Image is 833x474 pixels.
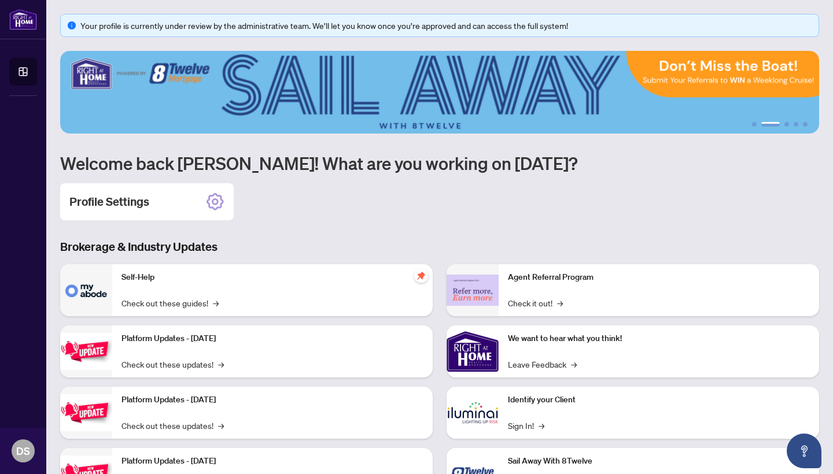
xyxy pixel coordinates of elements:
img: Slide 1 [60,51,819,134]
button: 4 [794,122,798,127]
button: 3 [784,122,789,127]
a: Check out these updates!→ [121,419,224,432]
span: → [557,297,563,309]
p: Platform Updates - [DATE] [121,455,423,468]
p: Sail Away With 8Twelve [508,455,810,468]
button: 5 [803,122,808,127]
span: → [539,419,544,432]
p: We want to hear what you think! [508,332,810,345]
span: info-circle [68,21,76,29]
img: Identify your Client [447,387,499,439]
img: Platform Updates - July 21, 2025 [60,333,112,369]
img: Agent Referral Program [447,275,499,306]
img: We want to hear what you think! [447,325,499,377]
a: Check it out!→ [508,297,563,309]
a: Sign In!→ [508,419,544,432]
h1: Welcome back [PERSON_NAME]! What are you working on [DATE]? [60,152,819,174]
button: 1 [752,122,757,127]
img: logo [9,9,37,30]
span: → [218,358,224,371]
h3: Brokerage & Industry Updates [60,239,819,255]
button: Open asap [787,434,821,468]
div: Your profile is currently under review by the administrative team. We’ll let you know once you’re... [80,19,812,32]
h2: Profile Settings [69,194,149,210]
span: DS [16,443,30,459]
a: Check out these guides!→ [121,297,219,309]
p: Agent Referral Program [508,271,810,284]
img: Self-Help [60,264,112,316]
a: Leave Feedback→ [508,358,577,371]
span: → [218,419,224,432]
p: Platform Updates - [DATE] [121,394,423,406]
button: 2 [761,122,780,127]
a: Check out these updates!→ [121,358,224,371]
p: Platform Updates - [DATE] [121,332,423,345]
p: Identify your Client [508,394,810,406]
span: → [571,358,577,371]
span: → [213,297,219,309]
span: pushpin [414,269,428,283]
img: Platform Updates - July 8, 2025 [60,394,112,431]
p: Self-Help [121,271,423,284]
